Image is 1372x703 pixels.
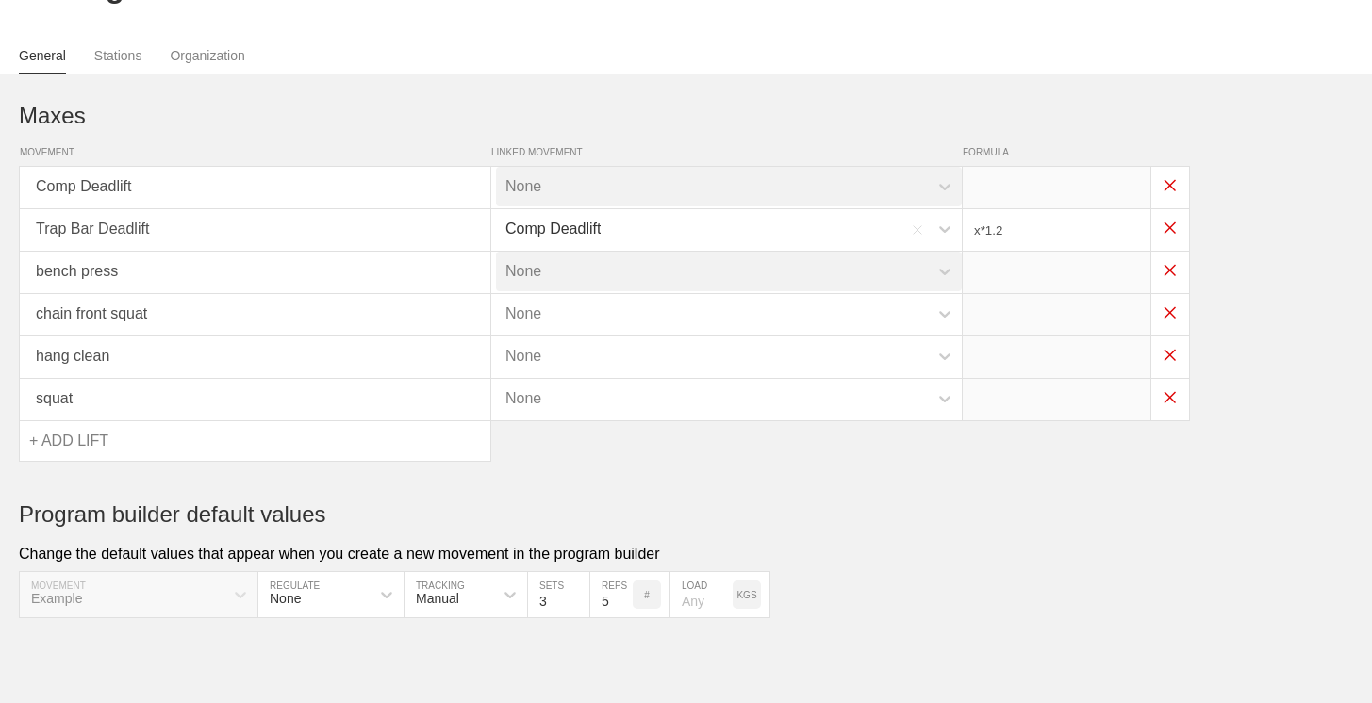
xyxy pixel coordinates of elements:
[20,147,491,157] span: MOVEMENT
[505,294,541,334] div: None
[19,335,490,379] div: hang clean
[29,421,108,461] div: + ADD LIFT
[19,501,1353,528] h1: Program builder default values
[736,590,756,600] p: KGS
[19,293,490,336] div: chain front squat
[670,572,733,617] input: Any
[19,378,490,421] div: squat
[1151,294,1189,332] img: x.png
[505,336,541,376] div: None
[94,48,142,73] a: Stations
[505,379,541,418] div: None
[1151,252,1189,289] img: x.png
[19,48,66,74] a: General
[1151,336,1189,374] img: x.png
[1033,484,1372,703] iframe: Chat Widget
[1151,379,1189,417] img: x.png
[19,251,490,294] div: bench press
[963,147,1151,157] span: FORMULA
[505,209,601,249] div: Comp Deadlift
[19,166,490,209] div: Comp Deadlift
[19,103,1353,129] h1: Maxes
[19,546,1353,563] div: Change the default values that appear when you create a new movement in the program builder
[1151,209,1189,247] img: x.png
[416,591,459,606] div: Manual
[644,590,650,600] p: #
[1151,167,1189,204] img: x.png
[170,48,244,73] a: Organization
[19,208,490,252] div: Trap Bar Deadlift
[491,147,963,157] span: LINKED MOVEMENT
[270,591,301,606] div: None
